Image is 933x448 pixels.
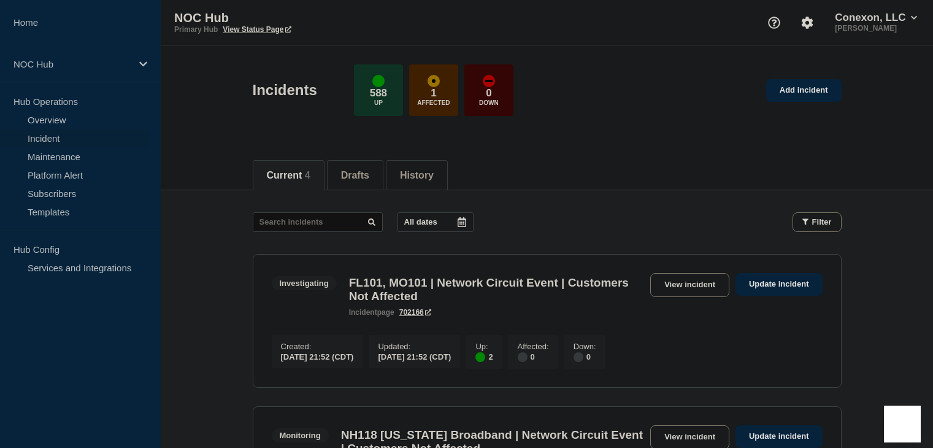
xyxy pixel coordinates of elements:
span: Investigating [272,276,337,290]
p: Down [479,99,499,106]
span: 4 [305,170,310,180]
p: NOC Hub [13,59,131,69]
p: Up [374,99,383,106]
div: down [483,75,495,87]
div: affected [428,75,440,87]
p: Created : [281,342,354,351]
button: History [400,170,434,181]
p: Affected [417,99,450,106]
p: page [349,308,394,317]
h1: Incidents [253,82,317,99]
p: Updated : [378,342,451,351]
div: up [475,352,485,362]
div: disabled [574,352,583,362]
p: [PERSON_NAME] [832,24,920,33]
div: up [372,75,385,87]
p: NOC Hub [174,11,420,25]
button: All dates [397,212,474,232]
button: Conexon, LLC [832,12,920,24]
div: 2 [475,351,493,362]
a: Update incident [735,273,823,296]
iframe: Help Scout Beacon - Open [884,406,921,442]
div: 0 [518,351,549,362]
a: View Status Page [223,25,291,34]
span: incident [349,308,377,317]
a: 702166 [399,308,431,317]
button: Support [761,10,787,36]
button: Current 4 [267,170,310,181]
div: [DATE] 21:52 (CDT) [281,351,354,361]
p: 1 [431,87,436,99]
p: Up : [475,342,493,351]
button: Drafts [341,170,369,181]
button: Filter [793,212,842,232]
button: Account settings [794,10,820,36]
a: View incident [650,273,729,297]
p: Primary Hub [174,25,218,34]
div: [DATE] 21:52 (CDT) [378,351,451,361]
a: Add incident [766,79,842,102]
p: Affected : [518,342,549,351]
p: Down : [574,342,596,351]
span: Filter [812,217,832,226]
p: 588 [370,87,387,99]
p: All dates [404,217,437,226]
div: disabled [518,352,528,362]
a: Update incident [735,425,823,448]
div: 0 [574,351,596,362]
input: Search incidents [253,212,383,232]
h3: FL101, MO101 | Network Circuit Event | Customers Not Affected [349,276,644,303]
span: Monitoring [272,428,329,442]
p: 0 [486,87,491,99]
